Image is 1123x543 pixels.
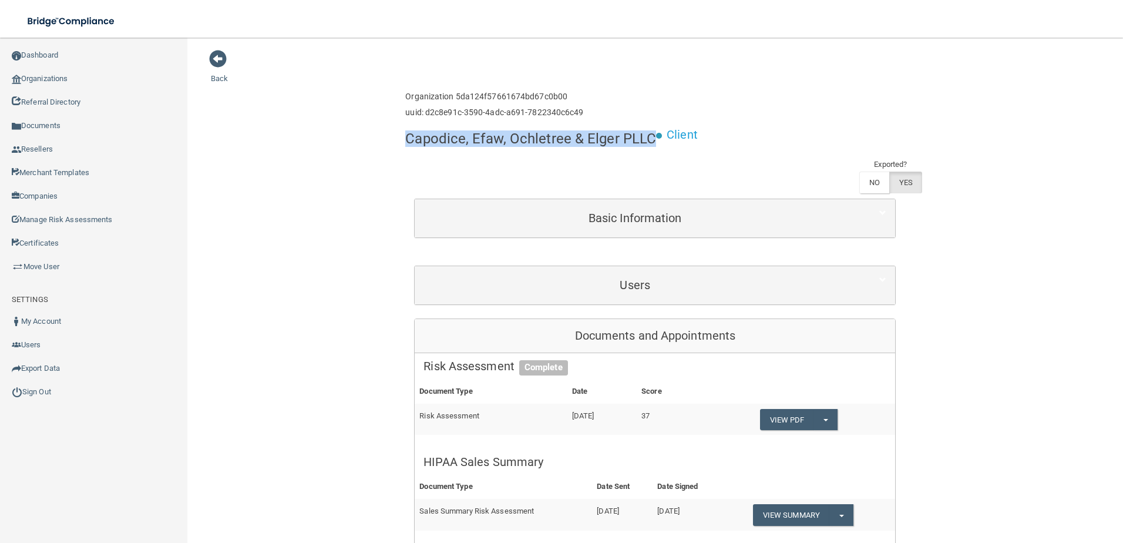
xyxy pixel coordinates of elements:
[12,145,21,155] img: ic_reseller.de258add.png
[592,475,653,499] th: Date Sent
[423,279,846,291] h5: Users
[12,364,21,373] img: icon-export.b9366987.png
[12,122,21,131] img: icon-documents.8dae5593.png
[405,108,583,117] h6: uuid: d2c8e91c-3590-4adc-a691-7822340c6c49
[423,360,886,373] h5: Risk Assessment
[859,172,889,193] label: NO
[753,504,829,526] a: View Summary
[760,409,814,431] a: View PDF
[415,380,567,404] th: Document Type
[415,475,592,499] th: Document Type
[859,157,923,172] td: Exported?
[415,404,567,435] td: Risk Assessment
[12,387,22,397] img: ic_power_dark.7ecde6b1.png
[405,131,656,146] h4: Capodice, Efaw, Ochletree & Elger PLLC
[889,172,922,193] label: YES
[653,475,724,499] th: Date Signed
[653,499,724,531] td: [DATE]
[405,92,583,101] h6: Organization 5da124f57661674bd67c0b00
[667,124,698,146] p: Client
[12,340,21,350] img: icon-users.e205127d.png
[423,205,886,232] a: Basic Information
[423,272,886,299] a: Users
[211,60,228,83] a: Back
[423,212,846,224] h5: Basic Information
[637,380,702,404] th: Score
[567,380,637,404] th: Date
[592,499,653,531] td: [DATE]
[12,261,23,273] img: briefcase.64adab9b.png
[415,499,592,531] td: Sales Summary Risk Assessment
[12,317,21,326] img: ic_user_dark.df1a06c3.png
[12,293,48,307] label: SETTINGS
[637,404,702,435] td: 37
[12,75,21,84] img: organization-icon.f8decf85.png
[18,9,126,33] img: bridge_compliance_login_screen.278c3ca4.svg
[12,51,21,61] img: ic_dashboard_dark.d01f4a41.png
[519,360,568,376] span: Complete
[423,455,886,468] h5: HIPAA Sales Summary
[567,404,637,435] td: [DATE]
[415,319,895,353] div: Documents and Appointments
